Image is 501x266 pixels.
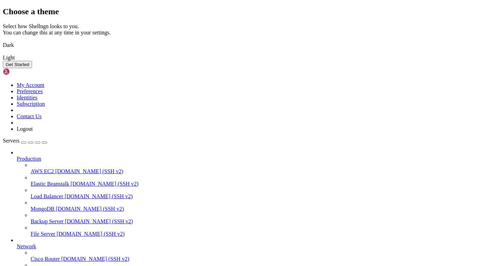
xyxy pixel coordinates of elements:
[31,212,498,225] li: Backup Server [DOMAIN_NAME] (SSH v2)
[31,200,498,212] li: MongoDB [DOMAIN_NAME] (SSH v2)
[57,231,125,237] span: [DOMAIN_NAME] (SSH v2)
[31,193,63,199] span: Load Balancer
[31,256,498,262] a: Cisco Router [DOMAIN_NAME] (SSH v2)
[65,193,133,199] span: [DOMAIN_NAME] (SSH v2)
[31,256,60,262] span: Cisco Router
[31,206,54,212] span: MongoDB
[71,181,139,187] span: [DOMAIN_NAME] (SSH v2)
[17,101,45,107] a: Subscription
[3,138,47,144] a: Servers
[17,156,41,162] span: Production
[17,82,45,88] a: My Account
[31,162,498,175] li: AWS EC2 [DOMAIN_NAME] (SSH v2)
[55,168,124,174] span: [DOMAIN_NAME] (SSH v2)
[31,193,498,200] a: Load Balancer [DOMAIN_NAME] (SSH v2)
[31,250,498,262] li: Cisco Router [DOMAIN_NAME] (SSH v2)
[3,61,32,68] button: Get Started
[3,138,19,144] span: Servers
[31,218,498,225] a: Backup Server [DOMAIN_NAME] (SSH v2)
[17,95,38,100] a: Identities
[17,156,498,162] a: Production
[17,243,498,250] a: Network
[3,7,498,16] h2: Choose a theme
[61,256,129,262] span: [DOMAIN_NAME] (SSH v2)
[31,175,498,187] li: Elastic Beanstalk [DOMAIN_NAME] (SSH v2)
[31,181,498,187] a: Elastic Beanstalk [DOMAIN_NAME] (SSH v2)
[31,181,69,187] span: Elastic Beanstalk
[31,218,64,224] span: Backup Server
[65,218,133,224] span: [DOMAIN_NAME] (SSH v2)
[17,113,42,119] a: Contact Us
[3,42,498,48] div: Dark
[17,243,36,249] span: Network
[17,126,33,132] a: Logout
[17,88,43,94] a: Preferences
[56,206,124,212] span: [DOMAIN_NAME] (SSH v2)
[31,168,54,174] span: AWS EC2
[31,187,498,200] li: Load Balancer [DOMAIN_NAME] (SSH v2)
[31,231,498,237] a: File Server [DOMAIN_NAME] (SSH v2)
[31,168,498,175] a: AWS EC2 [DOMAIN_NAME] (SSH v2)
[17,150,498,237] li: Production
[3,23,498,36] div: Select how Shellngn looks to you. You can change this at any time in your settings.
[31,225,498,237] li: File Server [DOMAIN_NAME] (SSH v2)
[31,206,498,212] a: MongoDB [DOMAIN_NAME] (SSH v2)
[3,68,43,75] img: Shellngn
[31,231,55,237] span: File Server
[3,55,498,61] div: Light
